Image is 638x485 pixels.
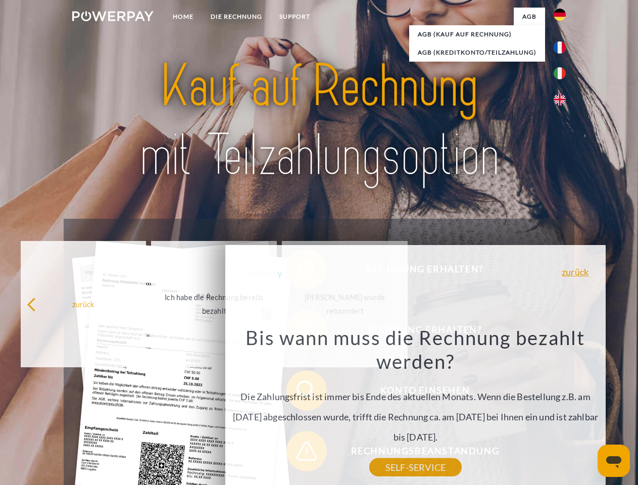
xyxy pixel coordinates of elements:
a: zurück [562,267,588,276]
a: AGB (Kauf auf Rechnung) [409,25,545,43]
div: zurück [27,297,140,311]
img: fr [554,41,566,54]
a: Home [164,8,202,26]
h3: Bis wann muss die Rechnung bezahlt werden? [231,325,600,374]
div: Die Zahlungsfrist ist immer bis Ende des aktuellen Monats. Wenn die Bestellung z.B. am [DATE] abg... [231,325,600,467]
img: logo-powerpay-white.svg [72,11,154,21]
div: Ich habe die Rechnung bereits bezahlt [157,290,271,318]
img: de [554,9,566,21]
img: it [554,67,566,79]
img: en [554,93,566,106]
a: DIE RECHNUNG [202,8,271,26]
a: AGB (Kreditkonto/Teilzahlung) [409,43,545,62]
a: agb [514,8,545,26]
a: SELF-SERVICE [369,458,462,476]
a: SUPPORT [271,8,319,26]
img: title-powerpay_de.svg [96,48,542,193]
iframe: Schaltfläche zum Öffnen des Messaging-Fensters [598,445,630,477]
